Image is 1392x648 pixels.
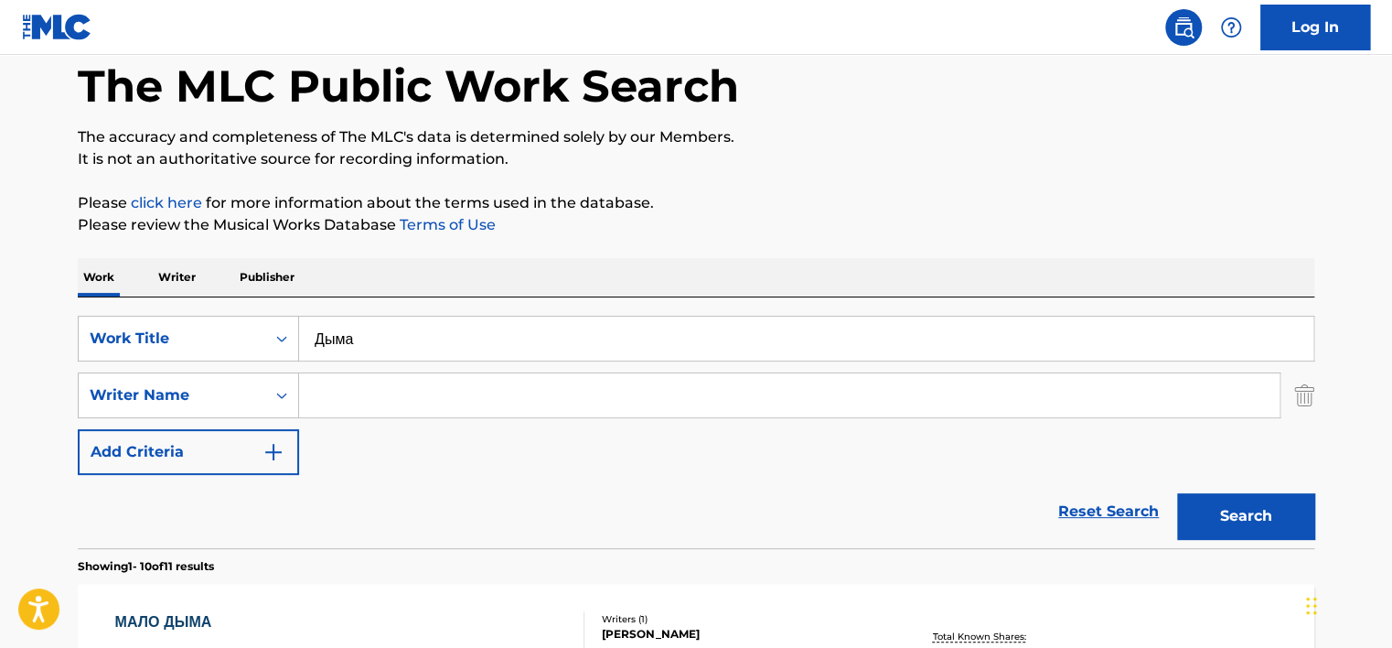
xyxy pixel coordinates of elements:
a: Log In [1260,5,1370,50]
button: Add Criteria [78,429,299,475]
p: Work [78,258,120,297]
img: help [1220,16,1242,38]
div: [PERSON_NAME] [602,626,878,643]
div: Writers ( 1 ) [602,612,878,626]
p: Total Known Shares: [932,630,1030,643]
a: Terms of Use [396,216,496,233]
div: Help [1213,9,1249,46]
img: MLC Logo [22,14,92,40]
p: Showing 1 - 10 of 11 results [78,558,214,575]
a: Public Search [1165,9,1202,46]
div: МАЛО ДЫМА [115,611,273,633]
a: click here [131,194,202,211]
p: Writer [153,258,201,297]
p: It is not an authoritative source for recording information. [78,148,1314,170]
div: টেনে আনুন [1306,578,1317,633]
div: Writer Name [90,384,254,406]
img: search [1172,16,1194,38]
p: Please review the Musical Works Database [78,214,1314,236]
img: 9d2ae6d4665cec9f34b9.svg [262,441,284,463]
div: Work Title [90,328,254,350]
div: চ্যাট উইজেট [1301,560,1392,648]
button: Search [1177,493,1314,539]
form: Search Form [78,316,1314,548]
iframe: Chat Widget [1301,560,1392,648]
img: Delete Criterion [1294,373,1314,418]
h1: The MLC Public Work Search [78,59,739,113]
p: Please for more information about the terms used in the database. [78,192,1314,214]
p: Publisher [234,258,300,297]
p: The accuracy and completeness of The MLC's data is determined solely by our Members. [78,126,1314,148]
a: Reset Search [1049,491,1168,532]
